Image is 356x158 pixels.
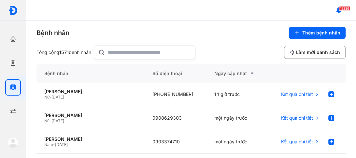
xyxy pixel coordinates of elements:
span: - [50,118,51,123]
span: - [50,95,51,99]
div: [PERSON_NAME] [44,136,137,142]
div: Ngày cập nhật [214,70,261,77]
span: Thêm bệnh nhân [302,30,340,36]
div: [PERSON_NAME] [44,112,137,118]
span: 12339 [339,6,350,11]
span: Kết quả chi tiết [281,115,313,121]
div: Số điện thoại [145,64,206,83]
div: một ngày trước [206,130,268,154]
span: [DATE] [51,95,64,99]
div: Bệnh nhân [36,28,69,37]
div: 14 giờ trước [206,83,268,106]
span: Nữ [44,118,50,123]
span: Kết quả chi tiết [281,91,313,97]
button: Làm mới danh sách [284,46,346,59]
span: Nam [44,142,53,147]
span: 1571 [59,49,69,55]
span: Làm mới danh sách [296,49,340,55]
div: Tổng cộng bệnh nhân [36,49,91,55]
div: 0903374710 [145,130,206,154]
span: - [53,142,55,147]
img: logo [8,137,18,148]
img: logo [8,6,18,15]
button: Thêm bệnh nhân [289,27,346,39]
div: một ngày trước [206,106,268,130]
div: Bệnh nhân [36,64,145,83]
span: [DATE] [51,118,64,123]
div: 0908629303 [145,106,206,130]
div: [PERSON_NAME] [44,89,137,95]
span: Nữ [44,95,50,99]
span: Kết quả chi tiết [281,139,313,145]
span: [DATE] [55,142,68,147]
div: [PHONE_NUMBER] [145,83,206,106]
